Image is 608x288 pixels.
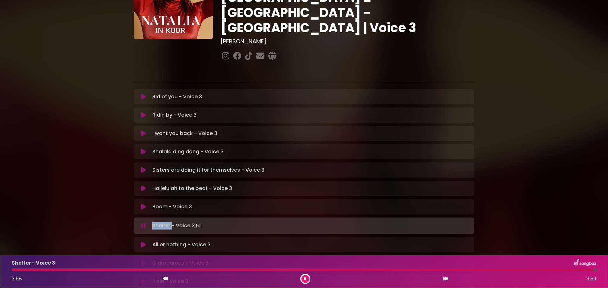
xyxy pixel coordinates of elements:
span: 3:59 [586,275,596,283]
p: All or nothing - Voice 3 [152,241,211,248]
p: Shalala ding dong - Voice 3 [152,148,224,156]
p: Sisters are doing it for themselves - Voice 3 [152,166,264,174]
p: Hallelujah to the beat - Voice 3 [152,185,232,192]
span: 3:58 [12,275,22,282]
p: Rid of you - Voice 3 [152,93,202,101]
p: Shelter - Voice 3 [152,221,204,230]
p: Ridin by - Voice 3 [152,111,197,119]
p: Boom - Voice 3 [152,203,192,211]
img: waveform4.gif [195,221,204,230]
p: I want you back - Voice 3 [152,130,217,137]
p: Shelter - Voice 3 [12,259,55,267]
h3: [PERSON_NAME] [221,38,474,45]
img: songbox-logo-white.png [574,259,596,267]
